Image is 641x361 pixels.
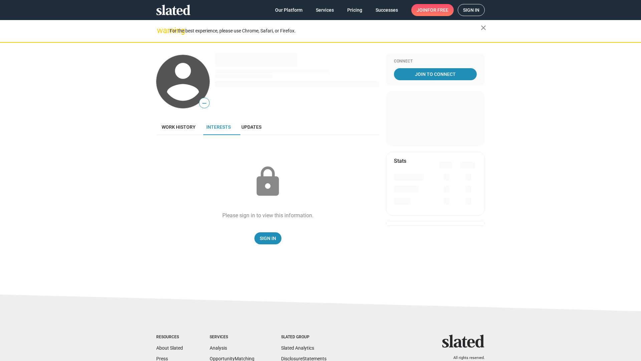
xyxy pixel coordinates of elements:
[463,4,479,16] span: Sign in
[394,157,406,164] mat-card-title: Stats
[156,119,201,135] a: Work history
[411,4,454,16] a: Joinfor free
[156,345,183,351] a: About Slated
[479,24,487,32] mat-icon: close
[251,165,284,199] mat-icon: lock
[241,124,261,130] span: Updates
[347,4,362,16] span: Pricing
[270,4,308,16] a: Our Platform
[310,4,339,16] a: Services
[206,124,231,130] span: Interests
[395,68,475,80] span: Join To Connect
[236,119,267,135] a: Updates
[170,26,481,35] div: For the best experience, please use Chrome, Safari, or Firefox.
[342,4,368,16] a: Pricing
[260,232,276,244] span: Sign In
[281,335,327,340] div: Slated Group
[201,119,236,135] a: Interests
[376,4,398,16] span: Successes
[316,4,334,16] span: Services
[281,345,314,351] a: Slated Analytics
[458,4,485,16] a: Sign in
[210,345,227,351] a: Analysis
[162,124,196,130] span: Work history
[370,4,403,16] a: Successes
[275,4,302,16] span: Our Platform
[394,59,477,64] div: Connect
[417,4,448,16] span: Join
[157,26,165,34] mat-icon: warning
[394,68,477,80] a: Join To Connect
[156,335,183,340] div: Resources
[222,212,313,219] div: Please sign in to view this information.
[427,4,448,16] span: for free
[254,232,281,244] a: Sign In
[199,99,209,108] span: —
[210,335,254,340] div: Services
